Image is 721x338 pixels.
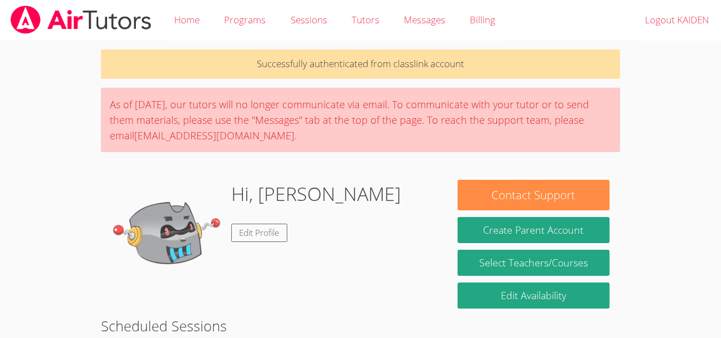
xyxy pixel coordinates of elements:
a: Edit Availability [458,282,610,309]
img: default.png [111,180,222,291]
h2: Scheduled Sessions [101,315,620,336]
h1: Hi, [PERSON_NAME] [231,180,401,208]
a: Select Teachers/Courses [458,250,610,276]
img: airtutors_banner-c4298cdbf04f3fff15de1276eac7730deb9818008684d7c2e4769d2f7ddbe033.png [9,6,153,34]
button: Contact Support [458,180,610,210]
a: Edit Profile [231,224,288,242]
p: Successfully authenticated from classlink account [101,49,620,79]
button: Create Parent Account [458,217,610,243]
span: Messages [404,13,445,26]
div: As of [DATE], our tutors will no longer communicate via email. To communicate with your tutor or ... [101,88,620,152]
